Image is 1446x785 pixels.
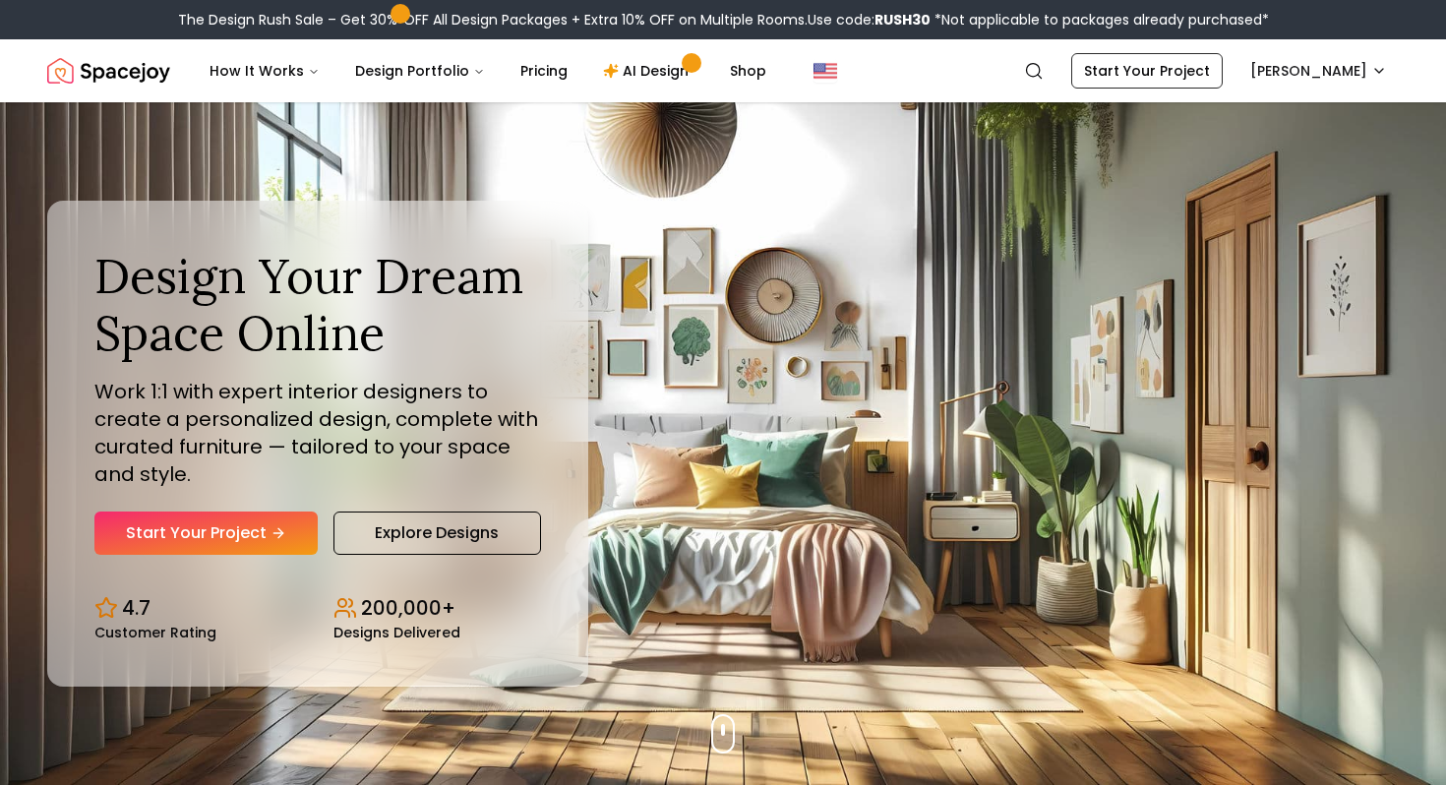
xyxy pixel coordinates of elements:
[47,51,170,91] img: Spacejoy Logo
[194,51,782,91] nav: Main
[714,51,782,91] a: Shop
[194,51,335,91] button: How It Works
[931,10,1269,30] span: *Not applicable to packages already purchased*
[47,39,1399,102] nav: Global
[361,594,455,622] p: 200,000+
[1071,53,1223,89] a: Start Your Project
[94,512,318,555] a: Start Your Project
[94,626,216,639] small: Customer Rating
[122,594,151,622] p: 4.7
[94,578,541,639] div: Design stats
[47,51,170,91] a: Spacejoy
[94,248,541,361] h1: Design Your Dream Space Online
[94,378,541,488] p: Work 1:1 with expert interior designers to create a personalized design, complete with curated fu...
[505,51,583,91] a: Pricing
[874,10,931,30] b: RUSH30
[333,626,460,639] small: Designs Delivered
[339,51,501,91] button: Design Portfolio
[178,10,1269,30] div: The Design Rush Sale – Get 30% OFF All Design Packages + Extra 10% OFF on Multiple Rooms.
[1238,53,1399,89] button: [PERSON_NAME]
[808,10,931,30] span: Use code:
[813,59,837,83] img: United States
[333,512,541,555] a: Explore Designs
[587,51,710,91] a: AI Design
